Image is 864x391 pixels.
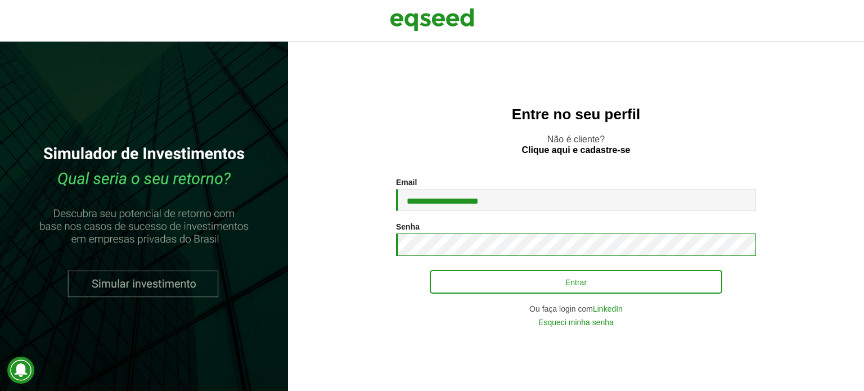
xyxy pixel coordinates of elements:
[593,305,623,313] a: LinkedIn
[310,134,841,155] p: Não é cliente?
[522,146,631,155] a: Clique aqui e cadastre-se
[396,223,420,231] label: Senha
[396,178,417,186] label: Email
[390,6,474,34] img: EqSeed Logo
[396,305,756,313] div: Ou faça login com
[538,318,614,326] a: Esqueci minha senha
[430,270,722,294] button: Entrar
[310,106,841,123] h2: Entre no seu perfil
